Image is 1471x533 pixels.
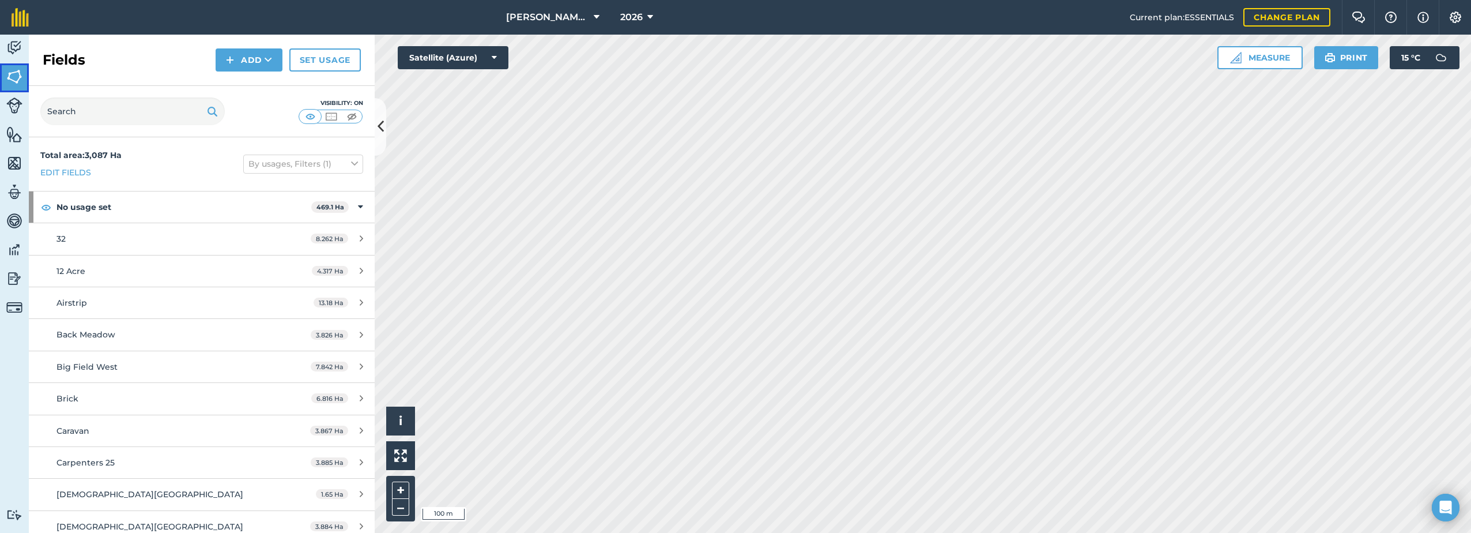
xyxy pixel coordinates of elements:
input: Search [40,97,225,125]
img: svg+xml;base64,PD94bWwgdmVyc2lvbj0iMS4wIiBlbmNvZGluZz0idXRmLTgiPz4KPCEtLSBHZW5lcmF0b3I6IEFkb2JlIE... [6,183,22,201]
img: Two speech bubbles overlapping with the left bubble in the forefront [1352,12,1366,23]
span: 1.65 Ha [316,489,348,499]
span: 8.262 Ha [311,234,348,243]
img: svg+xml;base64,PD94bWwgdmVyc2lvbj0iMS4wIiBlbmNvZGluZz0idXRmLTgiPz4KPCEtLSBHZW5lcmF0b3I6IEFkb2JlIE... [6,39,22,57]
span: Airstrip [56,298,87,308]
span: 7.842 Ha [311,362,348,371]
a: Change plan [1243,8,1330,27]
span: Caravan [56,426,89,436]
strong: Total area : 3,087 Ha [40,150,122,160]
span: 3.885 Ha [311,457,348,467]
a: Big Field West7.842 Ha [29,351,375,382]
h2: Fields [43,51,85,69]
img: svg+xml;base64,PHN2ZyB4bWxucz0iaHR0cDovL3d3dy53My5vcmcvMjAwMC9zdmciIHdpZHRoPSI1NiIgaGVpZ2h0PSI2MC... [6,155,22,172]
div: No usage set469.1 Ha [29,192,375,223]
img: svg+xml;base64,PHN2ZyB4bWxucz0iaHR0cDovL3d3dy53My5vcmcvMjAwMC9zdmciIHdpZHRoPSI1NiIgaGVpZ2h0PSI2MC... [6,126,22,143]
img: svg+xml;base64,PD94bWwgdmVyc2lvbj0iMS4wIiBlbmNvZGluZz0idXRmLTgiPz4KPCEtLSBHZW5lcmF0b3I6IEFkb2JlIE... [6,212,22,230]
span: 15 ° C [1401,46,1420,69]
span: 3.867 Ha [310,426,348,436]
img: svg+xml;base64,PD94bWwgdmVyc2lvbj0iMS4wIiBlbmNvZGluZz0idXRmLTgiPz4KPCEtLSBHZW5lcmF0b3I6IEFkb2JlIE... [1429,46,1453,69]
div: Visibility: On [299,99,363,108]
span: Brick [56,393,78,404]
img: svg+xml;base64,PD94bWwgdmVyc2lvbj0iMS4wIiBlbmNvZGluZz0idXRmLTgiPz4KPCEtLSBHZW5lcmF0b3I6IEFkb2JlIE... [6,509,22,520]
span: [DEMOGRAPHIC_DATA][GEOGRAPHIC_DATA] [56,489,243,500]
a: [DEMOGRAPHIC_DATA][GEOGRAPHIC_DATA]1.65 Ha [29,479,375,510]
span: Big Field West [56,362,118,372]
span: Carpenters 25 [56,457,115,468]
span: i [399,414,402,428]
img: svg+xml;base64,PHN2ZyB4bWxucz0iaHR0cDovL3d3dy53My5vcmcvMjAwMC9zdmciIHdpZHRoPSIxOSIgaGVpZ2h0PSIyNC... [1325,51,1336,65]
img: svg+xml;base64,PHN2ZyB4bWxucz0iaHR0cDovL3d3dy53My5vcmcvMjAwMC9zdmciIHdpZHRoPSIxNyIgaGVpZ2h0PSIxNy... [1417,10,1429,24]
div: Open Intercom Messenger [1432,494,1459,521]
span: 2026 [620,10,643,24]
button: Add [216,48,282,72]
a: 328.262 Ha [29,223,375,254]
img: svg+xml;base64,PD94bWwgdmVyc2lvbj0iMS4wIiBlbmNvZGluZz0idXRmLTgiPz4KPCEtLSBHZW5lcmF0b3I6IEFkb2JlIE... [6,299,22,316]
img: svg+xml;base64,PHN2ZyB4bWxucz0iaHR0cDovL3d3dy53My5vcmcvMjAwMC9zdmciIHdpZHRoPSIxOCIgaGVpZ2h0PSIyNC... [41,200,51,214]
img: A cog icon [1449,12,1462,23]
img: svg+xml;base64,PD94bWwgdmVyc2lvbj0iMS4wIiBlbmNvZGluZz0idXRmLTgiPz4KPCEtLSBHZW5lcmF0b3I6IEFkb2JlIE... [6,97,22,114]
img: svg+xml;base64,PD94bWwgdmVyc2lvbj0iMS4wIiBlbmNvZGluZz0idXRmLTgiPz4KPCEtLSBHZW5lcmF0b3I6IEFkb2JlIE... [6,270,22,287]
span: 4.317 Ha [312,266,348,276]
a: 12 Acre4.317 Ha [29,256,375,287]
img: svg+xml;base64,PHN2ZyB4bWxucz0iaHR0cDovL3d3dy53My5vcmcvMjAwMC9zdmciIHdpZHRoPSI1MCIgaGVpZ2h0PSI0MC... [345,111,359,122]
img: svg+xml;base64,PHN2ZyB4bWxucz0iaHR0cDovL3d3dy53My5vcmcvMjAwMC9zdmciIHdpZHRoPSI1MCIgaGVpZ2h0PSI0MC... [303,111,318,122]
button: – [392,499,409,516]
strong: 469.1 Ha [316,203,344,211]
img: A question mark icon [1384,12,1398,23]
span: 3.826 Ha [311,330,348,340]
span: Back Meadow [56,329,115,340]
a: Carpenters 253.885 Ha [29,447,375,478]
span: 6.816 Ha [311,393,348,403]
img: svg+xml;base64,PHN2ZyB4bWxucz0iaHR0cDovL3d3dy53My5vcmcvMjAwMC9zdmciIHdpZHRoPSIxOSIgaGVpZ2h0PSIyNC... [207,104,218,118]
img: svg+xml;base64,PD94bWwgdmVyc2lvbj0iMS4wIiBlbmNvZGluZz0idXRmLTgiPz4KPCEtLSBHZW5lcmF0b3I6IEFkb2JlIE... [6,241,22,258]
button: 15 °C [1390,46,1459,69]
button: + [392,482,409,499]
a: Edit fields [40,166,91,179]
span: [DEMOGRAPHIC_DATA][GEOGRAPHIC_DATA] [56,521,243,532]
a: Caravan3.867 Ha [29,415,375,446]
span: 13.18 Ha [314,298,348,307]
span: [PERSON_NAME] Farm Life [506,10,589,24]
img: Four arrows, one pointing top left, one top right, one bottom right and the last bottom left [394,449,407,462]
button: Measure [1217,46,1303,69]
a: Back Meadow3.826 Ha [29,319,375,350]
img: Ruler icon [1230,52,1242,63]
a: Brick6.816 Ha [29,383,375,414]
img: fieldmargin Logo [12,8,29,27]
button: By usages, Filters (1) [243,155,363,173]
span: 32 [56,234,66,244]
button: Print [1314,46,1379,69]
span: 3.884 Ha [310,521,348,531]
img: svg+xml;base64,PHN2ZyB4bWxucz0iaHR0cDovL3d3dy53My5vcmcvMjAwMC9zdmciIHdpZHRoPSIxNCIgaGVpZ2h0PSIyNC... [226,53,234,67]
button: Satellite (Azure) [398,46,508,69]
a: Set usage [289,48,361,72]
strong: No usage set [56,192,311,223]
button: i [386,407,415,436]
img: svg+xml;base64,PHN2ZyB4bWxucz0iaHR0cDovL3d3dy53My5vcmcvMjAwMC9zdmciIHdpZHRoPSI1NiIgaGVpZ2h0PSI2MC... [6,68,22,85]
span: 12 Acre [56,266,85,276]
a: Airstrip13.18 Ha [29,287,375,318]
span: Current plan : ESSENTIALS [1130,11,1234,24]
img: svg+xml;base64,PHN2ZyB4bWxucz0iaHR0cDovL3d3dy53My5vcmcvMjAwMC9zdmciIHdpZHRoPSI1MCIgaGVpZ2h0PSI0MC... [324,111,338,122]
